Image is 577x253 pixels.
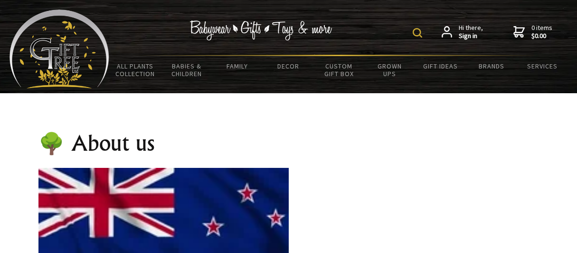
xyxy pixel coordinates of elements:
a: All Plants Collection [109,56,161,84]
a: 0 items$0.00 [513,24,552,40]
a: Brands [466,56,517,76]
span: 0 items [531,23,552,40]
a: Custom Gift Box [313,56,364,84]
a: Decor [263,56,313,76]
a: Family [212,56,263,76]
a: Services [517,56,568,76]
img: Babyware - Gifts - Toys and more... [9,10,109,88]
img: Babywear - Gifts - Toys & more [190,20,332,40]
span: Hi there, [459,24,483,40]
img: product search [413,28,422,38]
strong: Sign in [459,32,483,40]
h1: 🌳 About us [38,132,288,155]
a: Gift Ideas [415,56,466,76]
a: Grown Ups [364,56,415,84]
a: Hi there,Sign in [442,24,483,40]
strong: $0.00 [531,32,552,40]
a: Babies & Children [161,56,212,84]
